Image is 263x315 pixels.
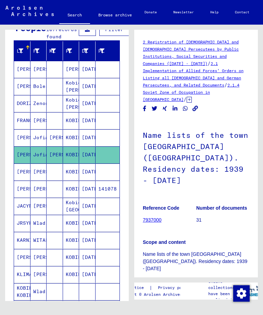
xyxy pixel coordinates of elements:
a: Browse archive [90,7,140,23]
mat-cell: Kobiele-[PERSON_NAME] [63,95,79,112]
div: First Name [33,45,48,56]
mat-cell: KOBIELE [63,215,79,232]
b: Number of documents [196,205,247,211]
b: Reference Code [143,205,179,211]
mat-cell: [PERSON_NAME] [14,163,30,180]
mat-cell: [PERSON_NAME] [30,61,47,78]
mat-header-cell: Maiden Name [47,41,63,61]
mat-cell: DORIZINSKI [14,95,30,112]
mat-header-cell: Date of Birth [79,41,96,61]
mat-cell: JRSYKOWSKA [14,215,30,232]
mat-cell: KOBIELE [63,232,79,249]
mat-cell: FRANCIKOWSKI [14,112,30,129]
mat-cell: KOBIELE [63,249,79,266]
div: Last Name [17,48,23,55]
div: Last Name [17,45,32,56]
button: Share on WhatsApp [182,104,189,113]
mat-header-cell: Place of Birth [63,41,79,61]
span: / [224,82,227,88]
mat-cell: [DATE] [79,78,96,95]
mat-cell: [DATE] [79,232,96,249]
mat-cell: Boleslaw [30,78,47,95]
mat-cell: [PERSON_NAME] [63,61,79,78]
mat-cell: [PERSON_NAME] [14,249,30,266]
mat-cell: [DATE] [79,181,96,197]
button: Share on Facebook [141,104,148,113]
mat-cell: [PERSON_NAME] [30,198,47,214]
mat-cell: KOBIELE [63,146,79,163]
img: Arolsen_neg.svg [5,6,54,16]
div: Date of Birth [82,48,88,55]
mat-cell: [PERSON_NAME] [47,129,63,146]
div: Prisoner # [98,45,113,56]
button: Copy link [192,104,199,113]
mat-cell: KOBIELE [63,129,79,146]
mat-cell: JACYNO [14,198,30,214]
span: 107 [46,26,55,32]
h1: Name lists of the town [GEOGRAPHIC_DATA] ([GEOGRAPHIC_DATA]). Residency dates: 1939 - [DATE] [143,119,249,195]
mat-cell: KOBIELE [63,181,79,197]
mat-cell: [DATE] [79,95,96,112]
mat-cell: KOBIELE [63,163,79,180]
div: Change consent [233,285,249,301]
div: Place of Birth [66,48,72,55]
mat-cell: [PERSON_NAME] [14,146,30,163]
mat-cell: Kobiele Bez. [GEOGRAPHIC_DATA] [63,198,79,214]
mat-cell: [DATE] [79,215,96,232]
mat-cell: [PERSON_NAME] [14,61,30,78]
mat-cell: [PERSON_NAME] [30,249,47,266]
mat-cell: KLIMASZESKI [14,266,30,283]
a: Privacy policy [152,284,200,291]
mat-cell: [PERSON_NAME] [30,112,47,129]
mat-cell: KOBIEK KOBIELE [14,283,30,300]
p: 31 [196,216,249,224]
mat-cell: [PERSON_NAME] [14,78,30,95]
img: Change consent [233,285,250,302]
mat-cell: Wladislaus [30,215,47,232]
mat-cell: Zenon [30,95,47,112]
span: / [208,60,211,66]
mat-cell: [DATE] [79,129,96,146]
mat-header-cell: First Name [30,41,47,61]
a: Donate [136,4,165,21]
mat-cell: Kobiele [PERSON_NAME] [63,78,79,95]
a: Search [59,7,90,25]
mat-cell: [DATE] [79,266,96,283]
a: 2.1.4 Soviet Zone of Occupation in [GEOGRAPHIC_DATA] [143,82,239,102]
mat-cell: Jofia [30,146,47,163]
a: Help [202,4,227,21]
mat-cell: [PERSON_NAME] [30,181,47,197]
div: | [115,284,200,291]
mat-cell: WITALIS [30,232,47,249]
span: / [184,96,187,102]
p: Copyright © Arolsen Archives, 2021 [115,291,200,298]
mat-cell: [DATE] [79,198,96,214]
div: Maiden Name [49,48,56,55]
mat-header-cell: Prisoner # [96,41,120,61]
mat-cell: [DATE] [79,163,96,180]
mat-cell: [DATE] [79,61,96,78]
mat-cell: [PERSON_NAME] [30,266,47,283]
mat-cell: Jofia [30,129,47,146]
mat-cell: [PERSON_NAME] [14,181,30,197]
mat-cell: 141078 [96,181,120,197]
img: yv_logo.png [237,282,263,299]
div: Place of Birth [66,45,81,56]
b: Scope and content [143,239,186,245]
span: Filter [105,26,124,32]
mat-cell: [DATE] [79,112,96,129]
mat-cell: [DATE] [79,146,96,163]
button: Share on LinkedIn [172,104,179,113]
a: 2 Registration of [DEMOGRAPHIC_DATA] and [DEMOGRAPHIC_DATA] Persecutees by Public Institutions, S... [143,39,239,66]
mat-cell: [PERSON_NAME] [30,163,47,180]
span: records found [46,26,77,40]
a: 7937000 [143,217,162,223]
button: Share on Xing [161,104,168,113]
a: Contact [227,4,258,21]
mat-cell: [PERSON_NAME] [47,146,63,163]
a: Newsletter [165,4,202,21]
mat-cell: [DATE] [79,249,96,266]
mat-cell: KARNICKI [14,232,30,249]
div: Maiden Name [49,45,64,56]
div: Prisoner # [98,48,105,55]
